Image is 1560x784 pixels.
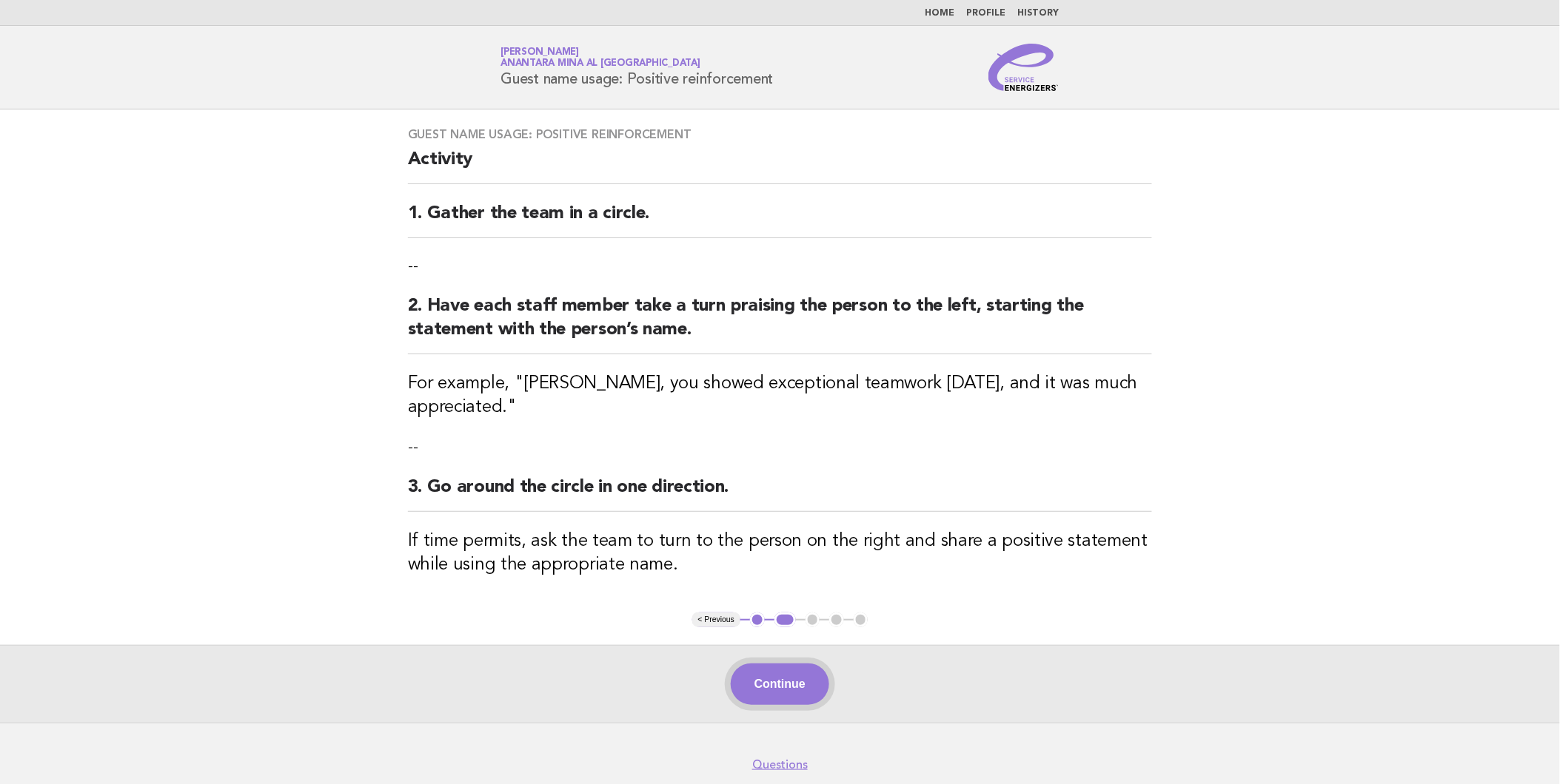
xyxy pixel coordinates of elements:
[774,612,796,627] button: 2
[501,59,701,69] span: Anantara Mina al [GEOGRAPHIC_DATA]
[408,294,1153,354] h2: 2. Have each staff member take a turn praising the person to the left, starting the statement wit...
[408,476,1153,512] h2: 3. Go around the circle in one direction.
[988,44,1059,91] img: Service Energizers
[408,256,1153,277] p: --
[750,612,765,627] button: 1
[692,612,740,627] button: < Previous
[967,9,1006,18] a: Profile
[501,47,701,68] a: [PERSON_NAME]Anantara Mina al [GEOGRAPHIC_DATA]
[408,372,1153,419] h3: For example, "[PERSON_NAME], you showed exceptional teamwork [DATE], and it was much appreciated."
[1018,9,1059,18] a: History
[925,9,955,18] a: Home
[408,148,1153,184] h2: Activity
[408,127,1153,142] h3: Guest name usage: Positive reinforcement
[501,48,774,87] h1: Guest name usage: Positive reinforcement
[408,437,1153,458] p: --
[731,663,829,705] button: Continue
[752,757,808,772] a: Questions
[408,202,1153,238] h2: 1. Gather the team in a circle.
[408,530,1153,577] h3: If time permits, ask the team to turn to the person on the right and share a positive statement w...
